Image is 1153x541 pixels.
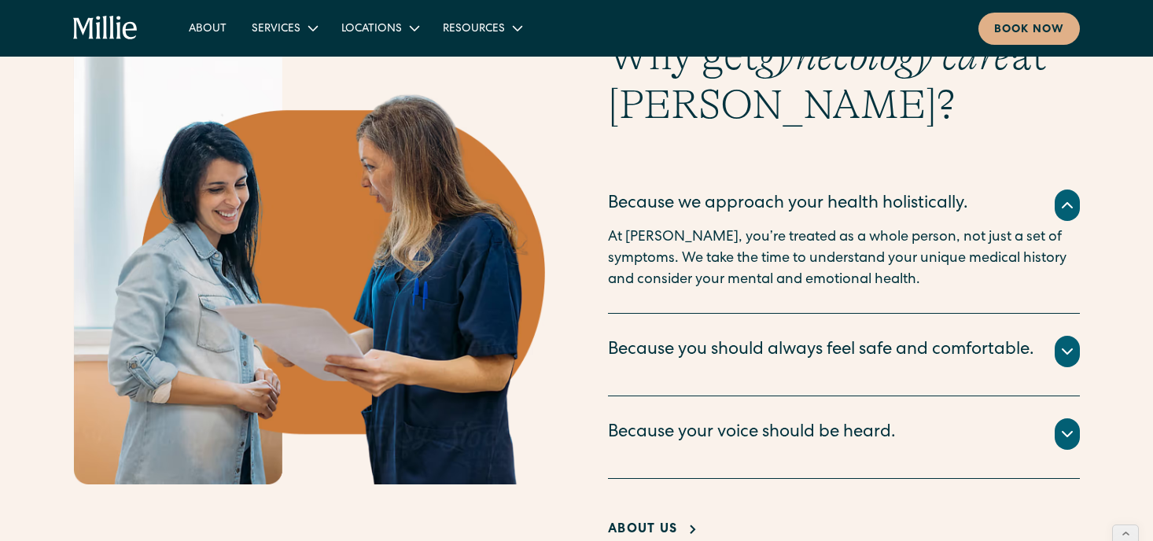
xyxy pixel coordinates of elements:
[176,15,239,41] a: About
[73,16,138,41] a: home
[608,227,1080,291] p: At [PERSON_NAME], you’re treated as a whole person, not just a set of symptoms. We take the time ...
[430,15,533,41] div: Resources
[608,521,677,539] div: About Us
[239,15,329,41] div: Services
[978,13,1080,45] a: Book now
[994,22,1064,39] div: Book now
[608,31,1080,130] h2: Why get at [PERSON_NAME]?
[608,192,968,218] div: Because we approach your health holistically.
[443,21,505,38] div: Resources
[341,21,402,38] div: Locations
[608,521,702,539] a: About Us
[73,31,545,484] img: Healthcare provider discussing documents with a smiling patient, representing compassionate suppo...
[608,338,1034,364] div: Because you should always feel safe and comfortable.
[608,421,896,447] div: Because your voice should be heard.
[252,21,300,38] div: Services
[329,15,430,41] div: Locations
